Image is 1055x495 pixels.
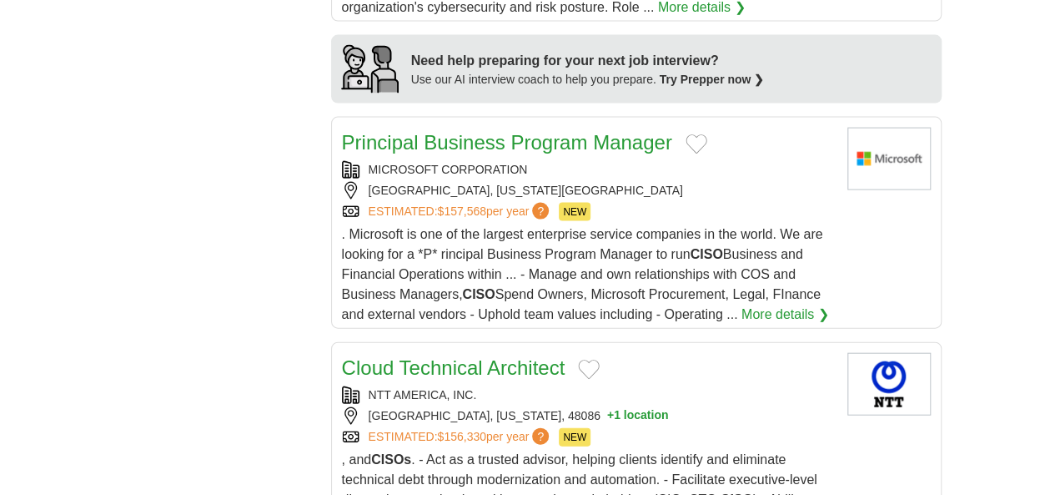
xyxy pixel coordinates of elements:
span: NEW [559,428,590,447]
a: More details ❯ [741,305,829,325]
div: [GEOGRAPHIC_DATA], [US_STATE][GEOGRAPHIC_DATA] [342,182,834,200]
span: + [607,407,614,425]
button: Add to favorite jobs [578,360,600,380]
a: Try Prepper now ❯ [660,73,765,86]
button: +1 location [607,407,669,425]
a: NTT AMERICA, INC. [369,388,477,402]
span: . Microsoft is one of the largest enterprise service companies in the world. We are looking for a... [342,227,823,321]
strong: CISOs [371,452,411,467]
span: NEW [559,203,590,221]
a: Cloud Technical Architect [342,356,565,379]
span: ? [532,428,549,445]
img: Microsoft logo [847,128,931,190]
strong: CISO [462,287,495,301]
span: $157,568 [437,205,485,218]
div: Use our AI interview coach to help you prepare. [411,71,765,88]
a: ESTIMATED:$157,568per year? [369,203,553,221]
img: NTT America Solutions logo [847,353,931,416]
a: Principal Business Program Manager [342,131,672,154]
div: [GEOGRAPHIC_DATA], [US_STATE], 48086 [342,407,834,425]
span: $156,330 [437,430,485,443]
div: Need help preparing for your next job interview? [411,51,765,71]
a: ESTIMATED:$156,330per year? [369,428,553,447]
button: Add to favorite jobs [686,134,707,154]
a: MICROSOFT CORPORATION [369,163,528,176]
strong: CISO [690,247,722,261]
span: ? [532,203,549,220]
